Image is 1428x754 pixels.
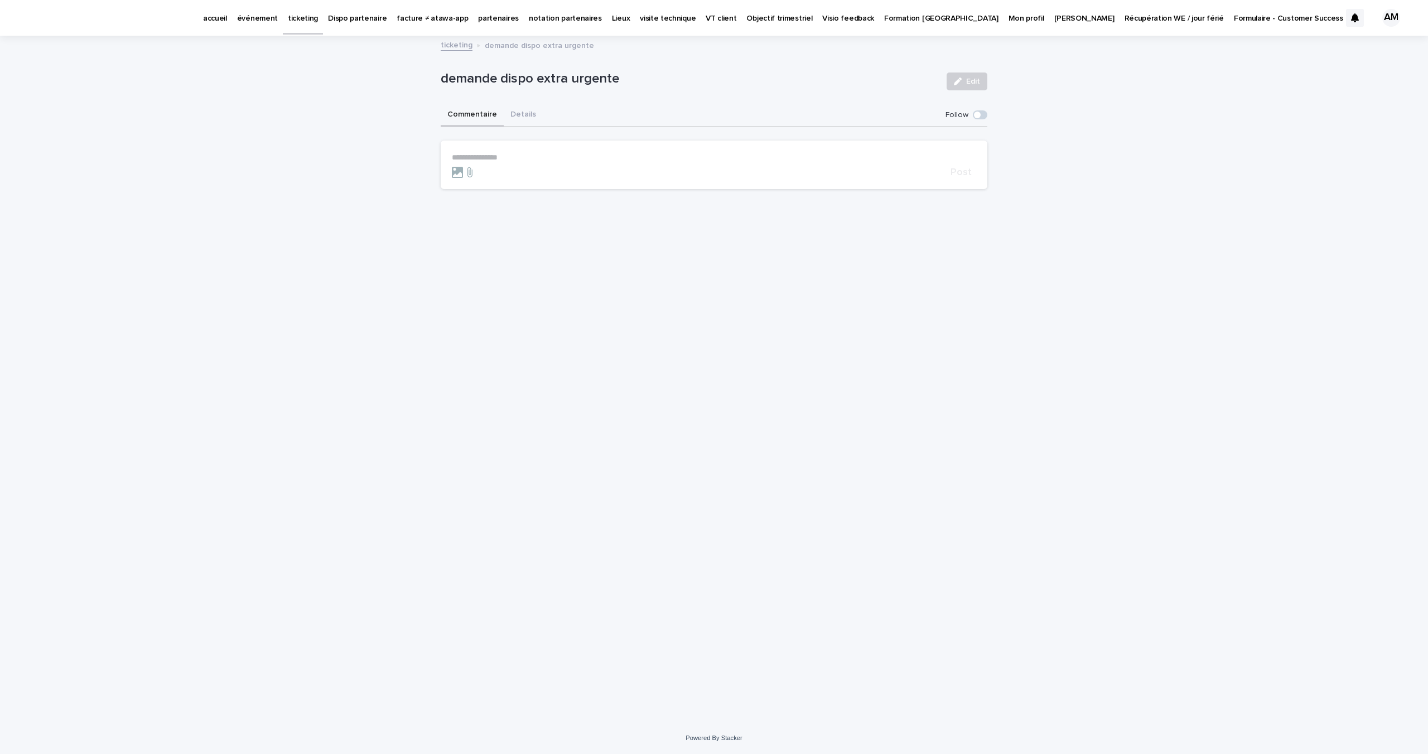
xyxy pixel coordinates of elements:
img: Ls34BcGeRexTGTNfXpUC [22,7,131,29]
div: AM [1382,9,1400,27]
p: demande dispo extra urgente [441,71,938,87]
button: Post [946,167,976,177]
span: Edit [966,78,980,85]
span: Post [951,167,972,177]
p: Follow [945,110,968,120]
p: demande dispo extra urgente [485,38,594,51]
button: Edit [947,72,987,90]
button: Commentaire [441,104,504,127]
a: ticketing [441,38,472,51]
a: Powered By Stacker [686,734,742,741]
button: Details [504,104,543,127]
